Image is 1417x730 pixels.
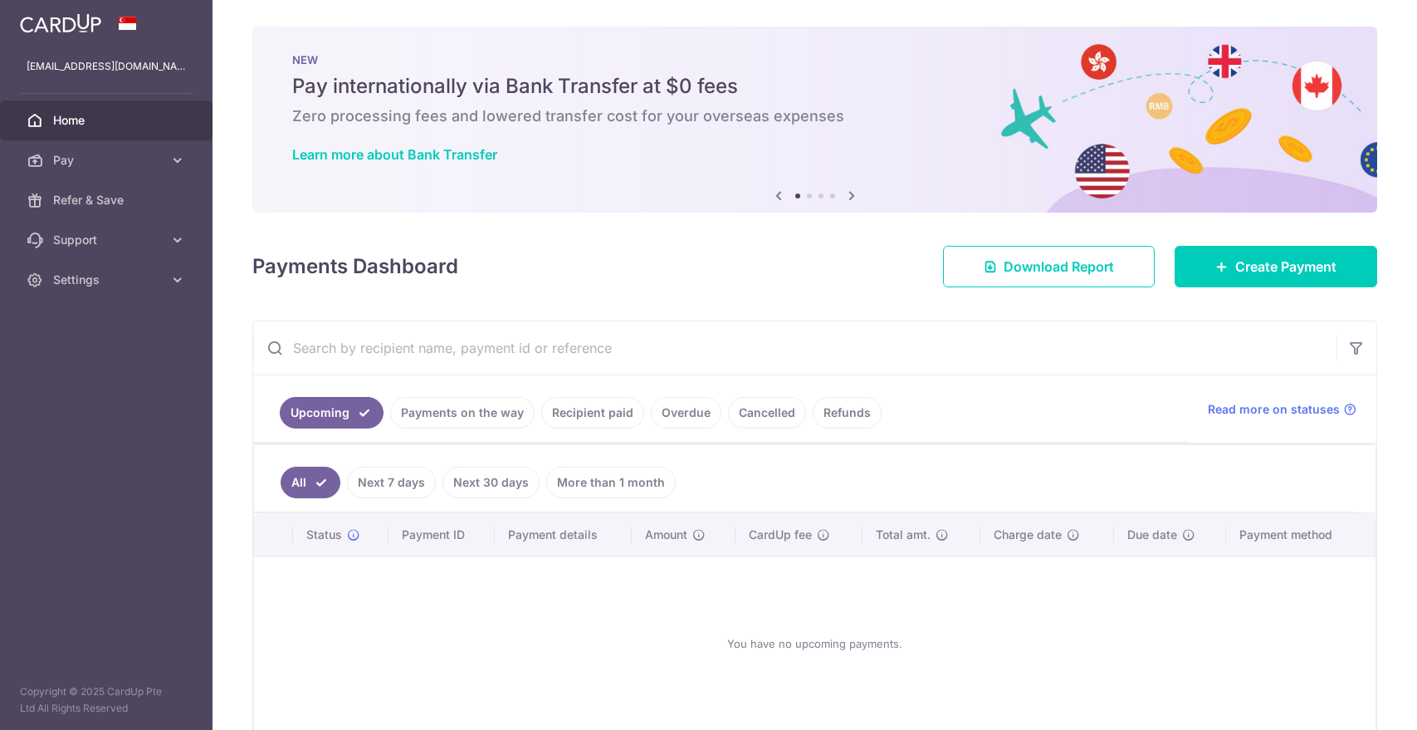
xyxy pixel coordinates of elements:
[1175,246,1377,287] a: Create Payment
[1004,257,1114,277] span: Download Report
[53,152,163,169] span: Pay
[306,527,342,543] span: Status
[390,397,535,429] a: Payments on the way
[1208,401,1340,418] span: Read more on statuses
[728,397,806,429] a: Cancelled
[292,106,1337,126] h6: Zero processing fees and lowered transfer cost for your overseas expenses
[876,527,931,543] span: Total amt.
[813,397,882,429] a: Refunds
[495,513,633,556] th: Payment details
[27,58,186,75] p: [EMAIL_ADDRESS][DOMAIN_NAME]
[442,467,540,498] a: Next 30 days
[1127,527,1177,543] span: Due date
[253,321,1336,375] input: Search by recipient name, payment id or reference
[994,527,1062,543] span: Charge date
[281,467,340,498] a: All
[280,397,384,429] a: Upcoming
[292,73,1337,100] h5: Pay internationally via Bank Transfer at $0 fees
[53,112,163,129] span: Home
[943,246,1155,287] a: Download Report
[1208,401,1356,418] a: Read more on statuses
[541,397,644,429] a: Recipient paid
[252,252,458,282] h4: Payments Dashboard
[274,571,1356,717] div: You have no upcoming payments.
[53,232,163,248] span: Support
[651,397,721,429] a: Overdue
[20,13,101,33] img: CardUp
[292,146,497,163] a: Learn more about Bank Transfer
[252,27,1377,213] img: Bank transfer banner
[53,192,163,208] span: Refer & Save
[1226,513,1375,556] th: Payment method
[53,272,163,288] span: Settings
[749,527,812,543] span: CardUp fee
[546,467,676,498] a: More than 1 month
[292,53,1337,66] p: NEW
[347,467,436,498] a: Next 7 days
[645,527,687,543] span: Amount
[1235,257,1336,277] span: Create Payment
[388,513,495,556] th: Payment ID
